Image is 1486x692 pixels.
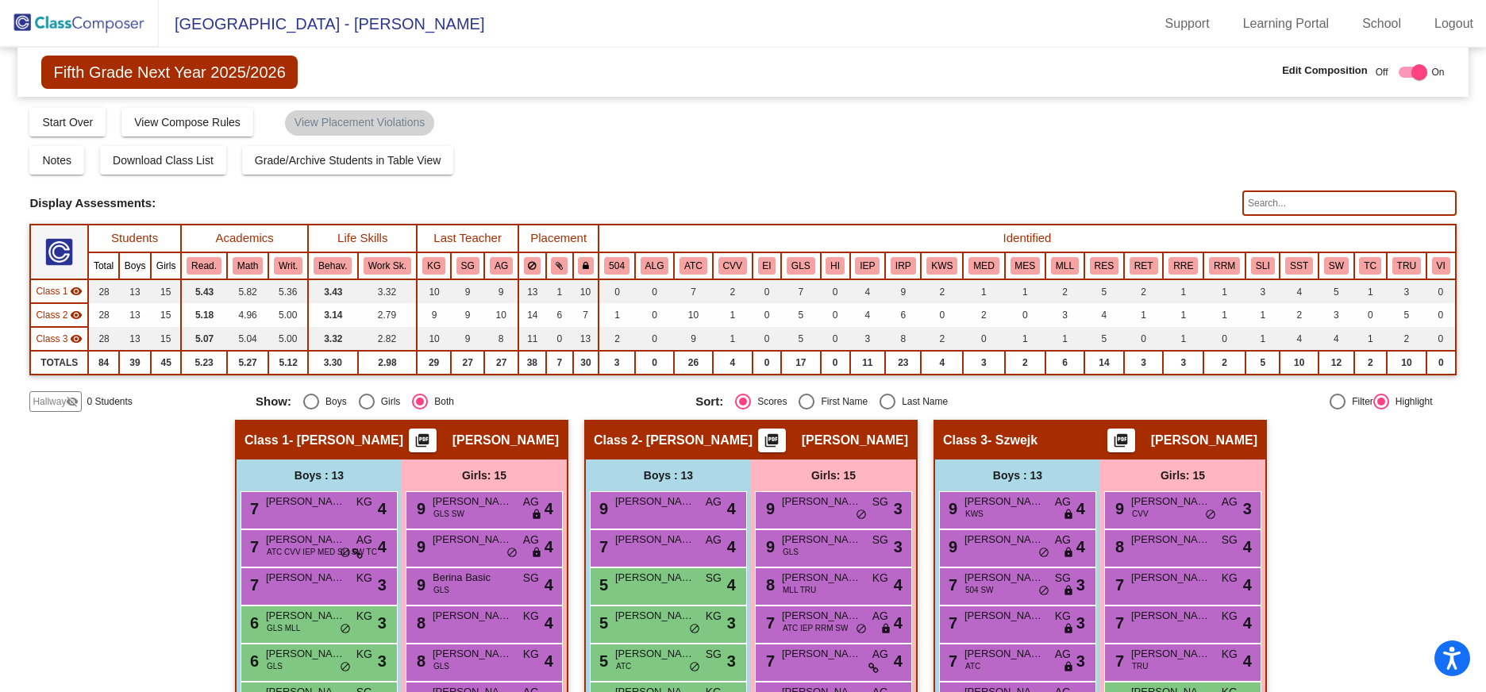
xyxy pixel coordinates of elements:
td: 11 [518,327,546,351]
th: Sara Gieleghem [451,252,485,279]
mat-chip: View Placement Violations [285,110,434,136]
a: Logout [1422,11,1486,37]
th: Placement [518,225,599,252]
td: 9 [451,279,485,303]
a: Support [1153,11,1222,37]
td: 0 [599,279,634,303]
th: Hearing Impaired (2.0 if primary) [821,252,850,279]
td: 15 [151,279,181,303]
td: 2.79 [358,303,418,327]
span: [PERSON_NAME] [433,494,512,509]
td: 0 [1203,327,1245,351]
td: 3.43 [308,279,357,303]
span: [PERSON_NAME] [PERSON_NAME] [782,494,861,509]
div: Last Name [895,394,948,409]
th: Chippewa Valley Virtual Academy [713,252,753,279]
span: AG [1222,494,1238,510]
button: TRU [1392,257,1421,275]
div: Both [428,394,454,409]
td: 10 [417,327,451,351]
span: Off [1376,65,1388,79]
td: 1 [1163,303,1203,327]
button: TC [1359,257,1381,275]
th: 504 Plan [599,252,634,279]
td: 2 [921,327,963,351]
td: 11 [850,351,886,375]
td: 7 [546,351,573,375]
mat-icon: picture_as_pdf [413,432,432,455]
button: Start Over [29,108,106,136]
td: 4 [713,351,753,375]
div: Girls: 15 [1100,459,1265,491]
button: Notes [29,146,84,175]
th: Emotionally Impaired (1.5 if primary) [753,252,781,279]
td: 7 [781,279,820,303]
td: 0 [635,303,674,327]
span: Show: [256,394,291,409]
span: - [PERSON_NAME] [289,432,403,448]
th: Resource Room Math [1203,252,1245,279]
input: Search... [1242,190,1457,216]
button: KWS [926,257,957,275]
td: 0 [1354,303,1387,327]
td: 0 [963,327,1004,351]
td: 2 [1203,351,1245,375]
th: Visually Impaired (2.0 if primary) [1426,252,1456,279]
td: 5.00 [268,303,308,327]
a: School [1349,11,1414,37]
span: - Szwejk [987,432,1038,448]
span: AG [706,494,722,510]
td: Spencer Szwejk - Szwejk [30,327,88,351]
td: 30 [573,351,599,375]
button: Print Students Details [758,429,786,452]
td: 0 [635,327,674,351]
td: 4 [921,351,963,375]
td: 5.00 [268,327,308,351]
td: 6 [885,303,921,327]
button: SG [456,257,479,275]
td: 4 [1319,327,1354,351]
td: 1 [1163,327,1203,351]
td: 14 [518,303,546,327]
td: 12 [1319,351,1354,375]
td: 0 [1426,279,1456,303]
td: 2 [1045,279,1084,303]
td: 3 [963,351,1004,375]
td: 0 [546,327,573,351]
td: 4.96 [227,303,268,327]
td: 13 [119,327,151,351]
td: 9 [674,327,713,351]
td: 1 [546,279,573,303]
td: 1 [963,279,1004,303]
span: AG [1055,494,1071,510]
td: 3 [1387,279,1426,303]
td: 84 [88,351,119,375]
td: 14 [1084,351,1124,375]
span: Notes [42,154,71,167]
th: Attentional Concerns [674,252,713,279]
td: 0 [635,279,674,303]
td: 1 [1005,327,1046,351]
span: 0 Students [87,394,132,409]
td: 29 [417,351,451,375]
td: 4 [850,303,886,327]
button: HI [826,257,845,275]
td: 5 [1245,351,1280,375]
td: 23 [885,351,921,375]
span: 4 [378,497,387,521]
span: Edit Composition [1282,63,1368,79]
td: 3 [1124,351,1163,375]
td: 9 [484,279,518,303]
td: 4 [1280,327,1319,351]
button: Work Sk. [364,257,411,275]
td: 7 [674,279,713,303]
td: 3 [599,351,634,375]
td: 1 [1245,327,1280,351]
td: 0 [753,279,781,303]
td: 3.32 [308,327,357,351]
td: 26 [674,351,713,375]
button: MES [1011,257,1041,275]
td: 3 [1045,303,1084,327]
td: 5.23 [181,351,227,375]
td: 9 [885,279,921,303]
